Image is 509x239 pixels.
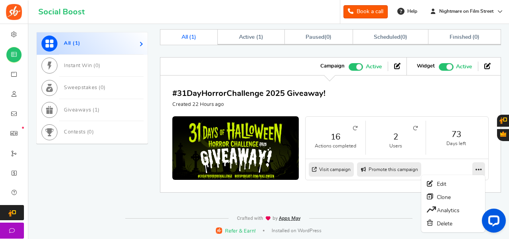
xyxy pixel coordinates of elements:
span: All ( ) [64,41,81,46]
h1: Social Boost [38,8,85,16]
li: 73 [426,121,486,155]
span: Active [456,62,472,71]
em: New [22,127,24,129]
span: | [263,230,264,231]
span: All ( ) [182,34,197,40]
a: Edit [424,177,483,190]
a: #31DayHorrorChallenge 2025 Giveaway! [172,90,326,98]
span: ( ) [306,34,331,40]
span: 0 [474,34,477,40]
small: Days left [434,140,478,147]
a: 16 [314,131,357,143]
iframe: LiveChat chat widget [475,205,509,239]
span: Installed on WordPress [272,227,322,234]
span: Nightmare on Film Street [436,8,497,15]
span: 0 [101,85,104,90]
span: Active ( ) [239,34,264,40]
a: Visit campaign [309,162,354,177]
small: Actions completed [314,143,357,149]
span: Finished ( ) [450,34,479,40]
a: Delete [424,217,483,230]
span: Sweepstakes ( ) [64,85,106,90]
a: Refer & Earn! [216,227,256,235]
span: Gratisfaction [500,131,506,137]
span: 1 [75,41,79,46]
span: Scheduled [374,34,400,40]
span: Help [405,8,417,15]
span: ( ) [374,34,407,40]
span: 1 [95,108,98,113]
li: Widget activated [411,62,478,71]
a: Analytics [424,203,483,217]
span: 0 [95,63,99,68]
span: 1 [258,34,261,40]
button: Gratisfaction [497,129,509,141]
span: 0 [326,34,329,40]
span: Giveaways ( ) [64,108,100,113]
a: Clone [424,190,483,203]
a: Promote this campaign [357,162,421,177]
span: Active [366,62,382,71]
img: Social Boost [6,4,22,20]
a: 2 [374,131,418,143]
span: 0 [402,34,405,40]
a: Help [394,5,421,18]
small: Users [374,143,418,149]
p: Created 22 Hours ago [172,101,326,108]
strong: Widget [417,63,435,70]
img: img-footer.webp [237,216,301,221]
span: 1 [191,34,194,40]
span: Contests ( ) [64,129,94,135]
span: 0 [89,129,92,135]
span: Instant Win ( ) [64,63,101,68]
strong: Campaign [320,63,345,70]
span: Paused [306,34,324,40]
a: Book a call [343,5,388,18]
